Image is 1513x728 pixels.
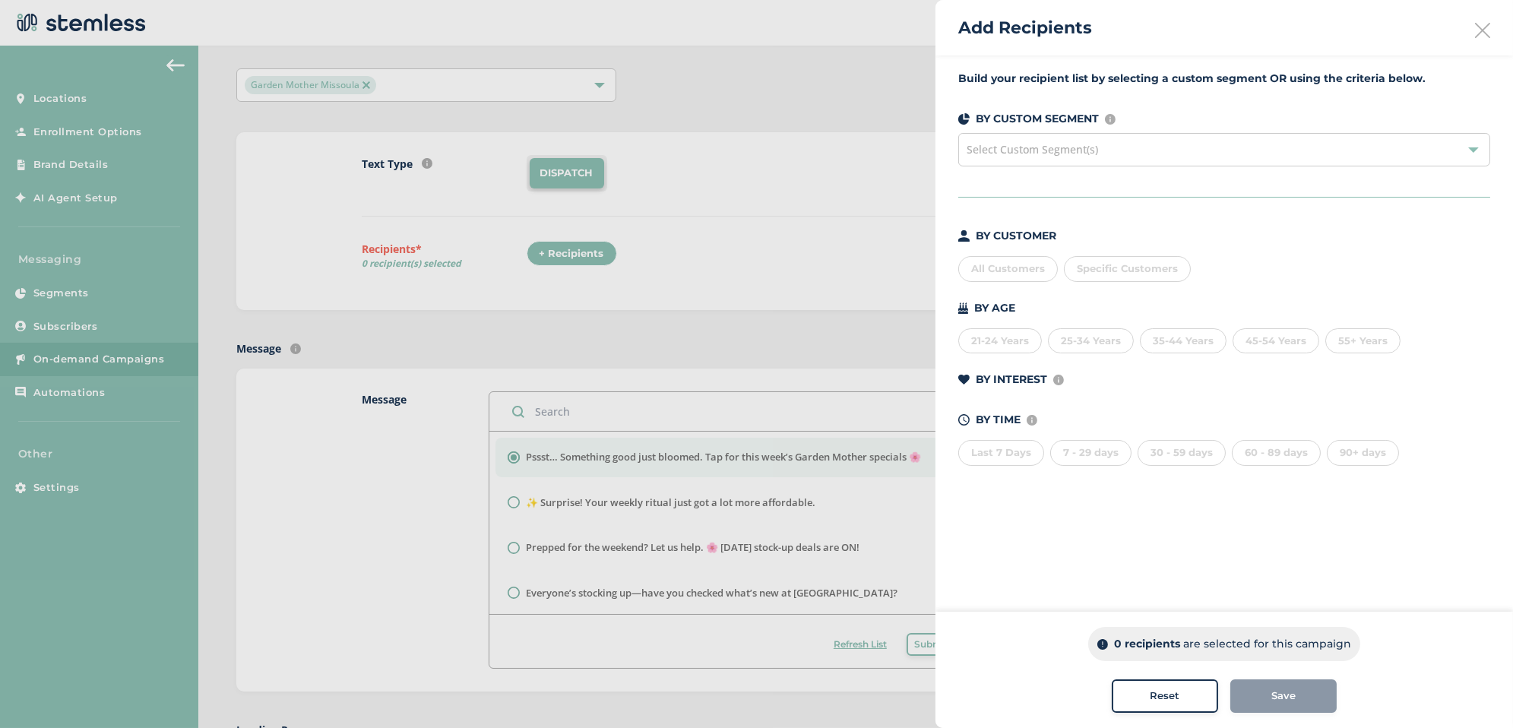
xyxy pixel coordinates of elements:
[958,414,970,426] img: icon-time-dark-e6b1183b.svg
[1077,262,1178,274] span: Specific Customers
[1138,440,1226,466] div: 30 - 59 days
[1097,639,1108,650] img: icon-info-dark-48f6c5f3.svg
[958,230,970,242] img: icon-person-dark-ced50e5f.svg
[1325,328,1401,354] div: 55+ Years
[958,375,970,385] img: icon-heart-dark-29e6356f.svg
[958,15,1092,40] h2: Add Recipients
[967,142,1098,157] span: Select Custom Segment(s)
[1053,375,1064,385] img: icon-info-236977d2.svg
[1105,114,1116,125] img: icon-info-236977d2.svg
[1151,688,1180,704] span: Reset
[976,111,1099,127] p: BY CUSTOM SEGMENT
[976,228,1056,244] p: BY CUSTOMER
[976,412,1021,428] p: BY TIME
[1027,415,1037,426] img: icon-info-236977d2.svg
[1048,328,1134,354] div: 25-34 Years
[1183,636,1351,652] p: are selected for this campaign
[1114,636,1180,652] p: 0 recipients
[958,328,1042,354] div: 21-24 Years
[976,372,1047,388] p: BY INTEREST
[958,302,968,314] img: icon-cake-93b2a7b5.svg
[1232,440,1321,466] div: 60 - 89 days
[958,256,1058,282] div: All Customers
[958,71,1490,87] label: Build your recipient list by selecting a custom segment OR using the criteria below.
[1050,440,1132,466] div: 7 - 29 days
[1112,679,1218,713] button: Reset
[1140,328,1227,354] div: 35-44 Years
[974,300,1015,316] p: BY AGE
[1437,655,1513,728] iframe: Chat Widget
[958,113,970,125] img: icon-segments-dark-074adb27.svg
[1327,440,1399,466] div: 90+ days
[958,440,1044,466] div: Last 7 Days
[1233,328,1319,354] div: 45-54 Years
